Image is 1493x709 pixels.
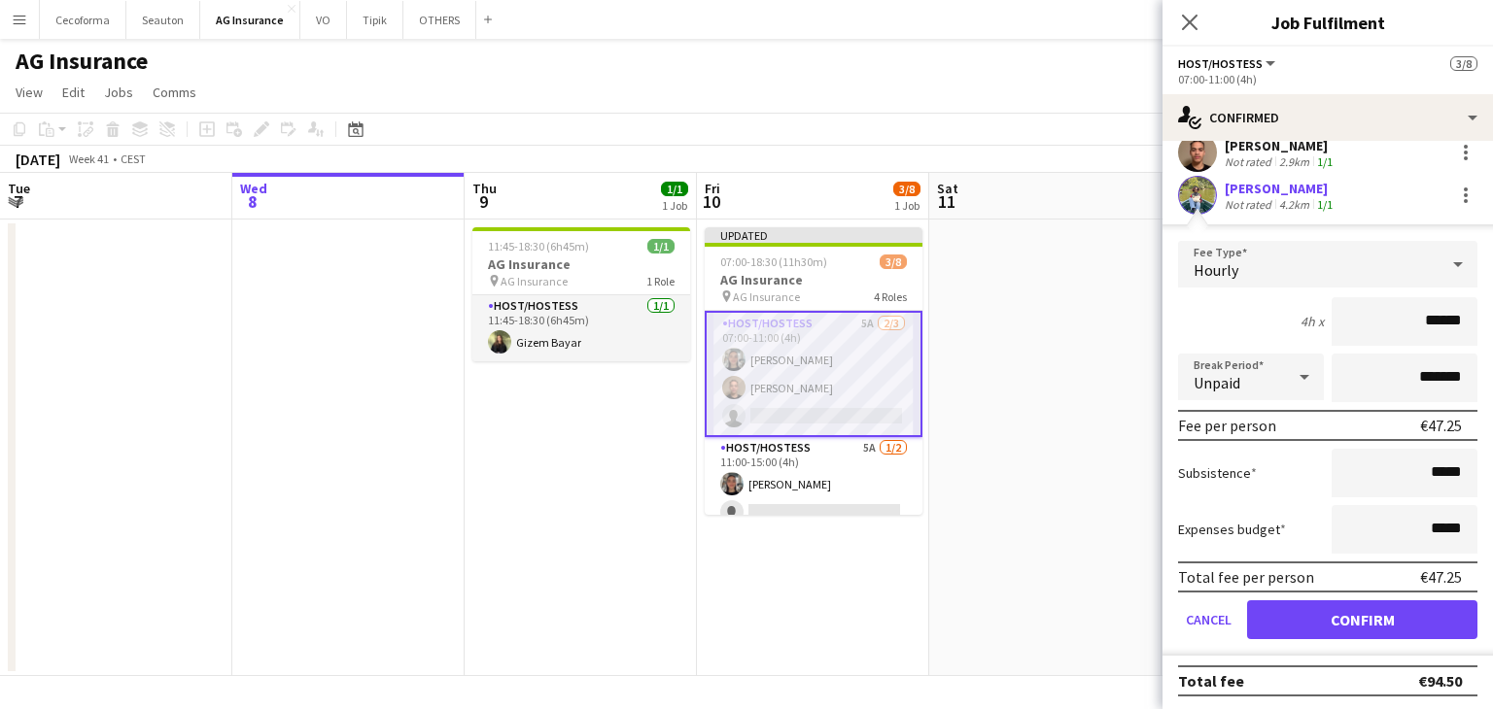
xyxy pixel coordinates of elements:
[705,227,922,515] app-job-card: Updated07:00-18:30 (11h30m)3/8AG Insurance AG Insurance4 RolesHost/Hostess5A2/307:00-11:00 (4h)[P...
[96,80,141,105] a: Jobs
[1450,56,1477,71] span: 3/8
[1178,56,1278,71] button: Host/Hostess
[126,1,200,39] button: Seauton
[472,295,690,361] app-card-role: Host/Hostess1/111:45-18:30 (6h45m)Gizem Bayar
[472,255,690,273] h3: AG Insurance
[705,180,720,197] span: Fri
[1420,567,1462,587] div: €47.25
[1275,197,1313,212] div: 4.2km
[64,152,113,166] span: Week 41
[200,1,300,39] button: AG Insurance
[661,182,688,196] span: 1/1
[472,227,690,361] app-job-card: 11:45-18:30 (6h45m)1/1AG Insurance AG Insurance1 RoleHost/Hostess1/111:45-18:30 (6h45m)Gizem Bayar
[104,84,133,101] span: Jobs
[240,180,267,197] span: Wed
[1317,197,1333,212] app-skills-label: 1/1
[1163,94,1493,141] div: Confirmed
[121,152,146,166] div: CEST
[501,274,568,288] span: AG Insurance
[720,254,827,269] span: 07:00-18:30 (11h30m)
[705,311,922,437] app-card-role: Host/Hostess5A2/307:00-11:00 (4h)[PERSON_NAME][PERSON_NAME]
[300,1,347,39] button: VO
[347,1,403,39] button: Tipik
[472,180,497,197] span: Thu
[403,1,476,39] button: OTHERS
[1178,600,1239,639] button: Cancel
[705,437,922,531] app-card-role: Host/Hostess5A1/211:00-15:00 (4h)[PERSON_NAME]
[705,227,922,243] div: Updated
[934,190,958,213] span: 11
[1225,154,1275,169] div: Not rated
[702,190,720,213] span: 10
[1301,313,1324,330] div: 4h x
[8,180,30,197] span: Tue
[662,198,687,213] div: 1 Job
[1178,416,1276,435] div: Fee per person
[705,271,922,288] h3: AG Insurance
[469,190,497,213] span: 9
[237,190,267,213] span: 8
[1247,600,1477,639] button: Confirm
[1178,671,1244,691] div: Total fee
[893,182,920,196] span: 3/8
[1420,416,1462,435] div: €47.25
[1178,464,1257,482] label: Subsistence
[145,80,204,105] a: Comms
[874,289,907,304] span: 4 Roles
[646,274,675,288] span: 1 Role
[894,198,920,213] div: 1 Job
[62,84,85,101] span: Edit
[1178,521,1286,538] label: Expenses budget
[1178,72,1477,86] div: 07:00-11:00 (4h)
[1317,154,1333,169] app-skills-label: 1/1
[733,289,800,304] span: AG Insurance
[16,84,43,101] span: View
[153,84,196,101] span: Comms
[5,190,30,213] span: 7
[1178,56,1263,71] span: Host/Hostess
[1225,197,1275,212] div: Not rated
[1194,260,1238,280] span: Hourly
[16,150,60,169] div: [DATE]
[8,80,51,105] a: View
[1225,180,1337,197] div: [PERSON_NAME]
[488,239,589,253] span: 11:45-18:30 (6h45m)
[880,254,907,269] span: 3/8
[937,180,958,197] span: Sat
[1163,10,1493,35] h3: Job Fulfilment
[647,239,675,253] span: 1/1
[40,1,126,39] button: Cecoforma
[54,80,92,105] a: Edit
[1178,567,1314,587] div: Total fee per person
[1418,671,1462,691] div: €94.50
[16,47,148,76] h1: AG Insurance
[1275,154,1313,169] div: 2.9km
[1225,137,1337,154] div: [PERSON_NAME]
[1194,373,1240,392] span: Unpaid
